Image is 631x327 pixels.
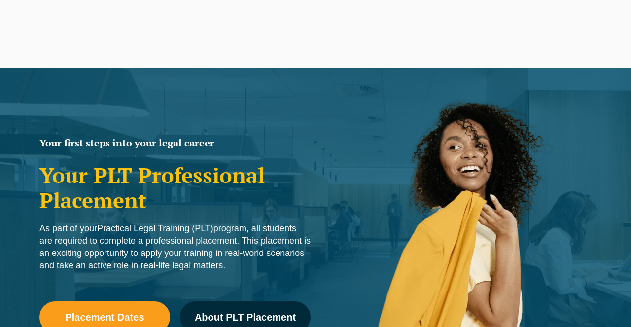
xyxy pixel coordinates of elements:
[39,223,311,270] span: As part of your program, all students are required to complete a professional placement. This pla...
[39,163,311,213] h1: Your PLT Professional Placement
[195,312,296,322] span: About PLT Placement
[39,138,311,148] h2: Your first steps into your legal career
[97,223,213,233] a: Practical Legal Training (PLT)
[65,312,144,322] span: Placement Dates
